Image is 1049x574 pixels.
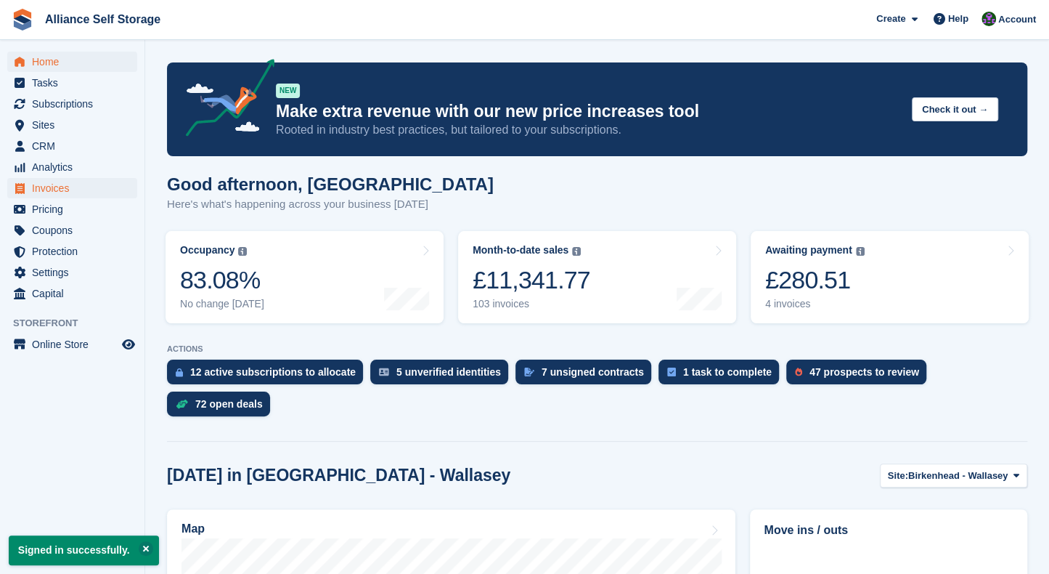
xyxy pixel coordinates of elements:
a: menu [7,283,137,304]
p: Here's what's happening across your business [DATE] [167,196,494,213]
a: Occupancy 83.08% No change [DATE] [166,231,444,323]
span: Account [998,12,1036,27]
span: Site: [888,469,908,483]
h2: Map [181,522,205,535]
span: Home [32,52,119,72]
div: 1 task to complete [683,366,772,378]
a: menu [7,157,137,177]
span: Help [948,12,968,26]
img: icon-info-grey-7440780725fd019a000dd9b08b2336e03edf1995a4989e88bcd33f0948082b44.svg [238,247,247,256]
div: 83.08% [180,265,264,295]
div: 5 unverified identities [396,366,501,378]
p: Signed in successfully. [9,535,159,565]
a: 7 unsigned contracts [515,360,658,392]
a: Month-to-date sales £11,341.77 103 invoices [458,231,736,323]
h2: Move ins / outs [764,522,1013,539]
h2: [DATE] in [GEOGRAPHIC_DATA] - Wallasey [167,466,510,485]
a: menu [7,136,137,156]
span: Subscriptions [32,94,119,114]
a: menu [7,220,137,240]
a: menu [7,73,137,93]
p: Make extra revenue with our new price increases tool [276,101,900,122]
div: 4 invoices [765,298,865,310]
div: 12 active subscriptions to allocate [190,366,356,378]
img: prospect-51fa495bee0391a8d652442698ab0144808aea92771e9ea1ae160a38d050c398.svg [795,368,802,376]
span: Settings [32,262,119,283]
a: menu [7,199,137,219]
span: Sites [32,115,119,135]
span: Birkenhead - Wallasey [908,469,1008,483]
a: 5 unverified identities [370,360,515,392]
div: £280.51 [765,265,865,295]
img: verify_identity-adf6edd0f0f0b5bbfe63781bf79b02c33cf7c696d77639b501bdc392416b5a36.svg [379,368,389,376]
span: Capital [32,283,119,304]
a: Preview store [120,336,137,353]
img: task-75834270c22a3079a89374b754ae025e5fb1db73e45f91037f5363f120a921f8.svg [667,368,676,376]
span: Pricing [32,199,119,219]
img: contract_signature_icon-13c848040528278c33f63329250d36e43548de30e8caae1d1a13099fd9432cc5.svg [524,368,534,376]
a: menu [7,178,137,198]
img: Romilly Norton [981,12,996,26]
span: CRM [32,136,119,156]
h1: Good afternoon, [GEOGRAPHIC_DATA] [167,174,494,194]
div: 47 prospects to review [809,366,919,378]
img: deal-1b604bf984904fb50ccaf53a9ad4b4a5d6e5aea283cecdc64d6e3604feb123c2.svg [176,399,188,409]
span: Analytics [32,157,119,177]
div: £11,341.77 [473,265,590,295]
a: menu [7,52,137,72]
div: Month-to-date sales [473,244,568,256]
a: 12 active subscriptions to allocate [167,360,370,392]
a: 72 open deals [167,392,277,424]
p: ACTIONS [167,344,1027,354]
a: 1 task to complete [658,360,786,392]
div: NEW [276,84,300,98]
img: active_subscription_to_allocate_icon-d502201f5373d7db506a760aba3b589e785aa758c864c3986d89f69b8ff3... [176,368,183,377]
span: Protection [32,241,119,262]
img: icon-info-grey-7440780725fd019a000dd9b08b2336e03edf1995a4989e88bcd33f0948082b44.svg [572,247,581,256]
img: stora-icon-8386f47178a22dfd0bd8f6a31ec36ba5ce8667c1dd55bd0f319d3a0aa187defe.svg [12,9,33,31]
button: Check it out → [912,97,998,121]
a: menu [7,262,137,283]
a: menu [7,334,137,355]
span: Invoices [32,178,119,198]
span: Coupons [32,220,119,240]
div: No change [DATE] [180,298,264,310]
a: 47 prospects to review [786,360,934,392]
span: Online Store [32,334,119,355]
div: 7 unsigned contracts [542,366,644,378]
a: menu [7,241,137,262]
a: Awaiting payment £280.51 4 invoices [751,231,1029,323]
a: Alliance Self Storage [39,7,166,31]
img: icon-info-grey-7440780725fd019a000dd9b08b2336e03edf1995a4989e88bcd33f0948082b44.svg [856,247,865,256]
a: menu [7,94,137,114]
div: Awaiting payment [765,244,852,256]
div: 103 invoices [473,298,590,310]
a: menu [7,115,137,135]
div: Occupancy [180,244,234,256]
p: Rooted in industry best practices, but tailored to your subscriptions. [276,122,900,138]
span: Tasks [32,73,119,93]
img: price-adjustments-announcement-icon-8257ccfd72463d97f412b2fc003d46551f7dbcb40ab6d574587a9cd5c0d94... [174,59,275,142]
span: Storefront [13,316,144,331]
span: Create [876,12,905,26]
div: 72 open deals [195,398,263,410]
button: Site: Birkenhead - Wallasey [880,464,1027,488]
